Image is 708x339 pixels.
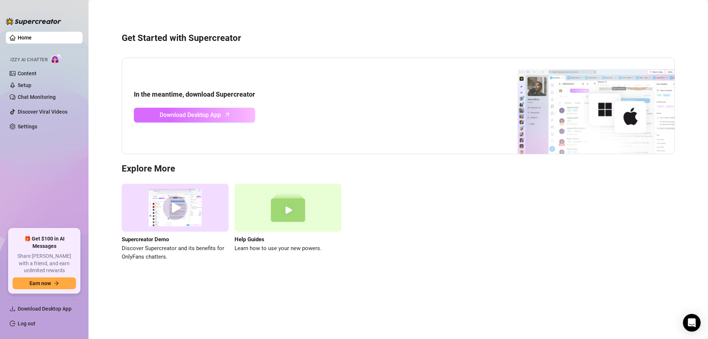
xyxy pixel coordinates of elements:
span: Earn now [29,280,51,286]
h3: Get Started with Supercreator [122,32,675,44]
a: Log out [18,321,35,326]
h3: Explore More [122,163,675,175]
img: download app [490,58,674,154]
a: Help GuidesLearn how to use your new powers. [235,184,341,262]
img: help guides [235,184,341,232]
strong: In the meantime, download Supercreator [134,90,255,98]
img: supercreator demo [122,184,229,232]
span: Download Desktop App [160,110,221,120]
span: Learn how to use your new powers. [235,244,341,253]
span: arrow-right [54,281,59,286]
strong: Supercreator Demo [122,236,169,243]
a: Content [18,70,37,76]
span: 🎁 Get $100 in AI Messages [13,235,76,250]
strong: Help Guides [235,236,264,243]
a: Discover Viral Videos [18,109,67,115]
span: arrow-up [223,110,232,119]
span: Izzy AI Chatter [10,56,48,63]
a: Download Desktop Apparrow-up [134,108,255,122]
a: Settings [18,124,37,129]
a: Home [18,35,32,41]
span: Download Desktop App [18,306,72,312]
a: Chat Monitoring [18,94,56,100]
span: Discover Supercreator and its benefits for OnlyFans chatters. [122,244,229,262]
div: Open Intercom Messenger [683,314,701,332]
span: download [10,306,15,312]
a: Supercreator DemoDiscover Supercreator and its benefits for OnlyFans chatters. [122,184,229,262]
img: logo-BBDzfeDw.svg [6,18,61,25]
button: Earn nowarrow-right [13,277,76,289]
img: AI Chatter [51,53,62,64]
a: Setup [18,82,31,88]
span: Share [PERSON_NAME] with a friend, and earn unlimited rewards [13,253,76,274]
